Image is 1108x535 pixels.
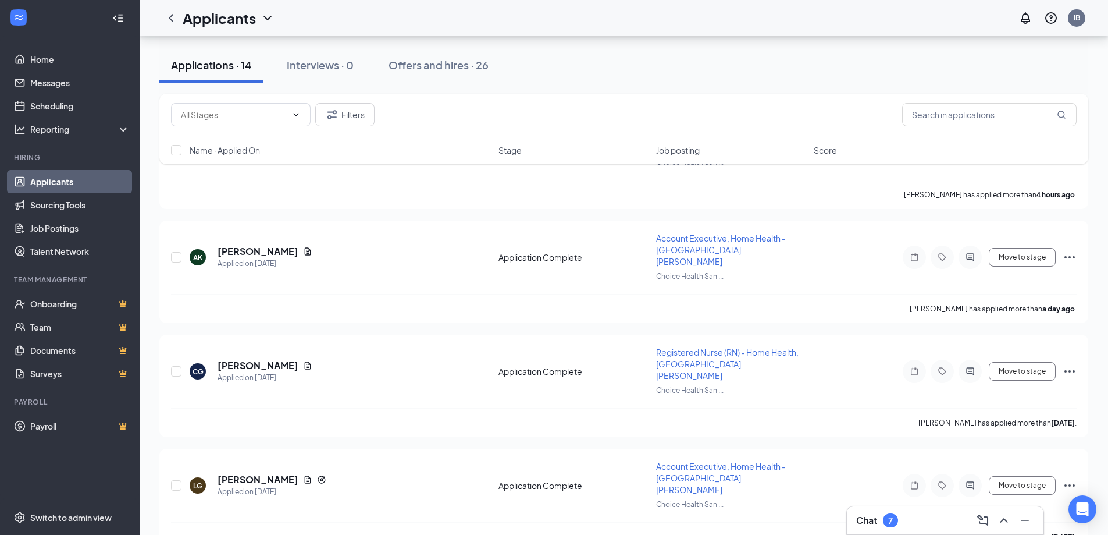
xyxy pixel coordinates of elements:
button: ChevronUp [995,511,1013,530]
h1: Applicants [183,8,256,28]
div: Application Complete [498,251,649,263]
a: PayrollCrown [30,414,130,438]
b: a day ago [1042,304,1075,313]
svg: Analysis [14,123,26,135]
div: Interviews · 0 [287,58,354,72]
span: Choice Health San ... [656,272,724,281]
svg: Tag [935,253,949,262]
span: Choice Health San ... [656,500,724,509]
h3: Chat [856,514,877,527]
div: Offers and hires · 26 [389,58,489,72]
div: Application Complete [498,366,649,377]
input: Search in applications [902,103,1077,126]
a: Home [30,48,130,71]
span: Stage [498,144,522,156]
div: IB [1074,13,1080,23]
div: Reporting [30,123,130,135]
div: Applied on [DATE] [218,486,326,498]
a: Talent Network [30,240,130,263]
a: Job Postings [30,217,130,240]
button: ComposeMessage [974,511,992,530]
p: [PERSON_NAME] has applied more than . [904,190,1077,200]
div: Open Intercom Messenger [1068,495,1096,523]
svg: ActiveChat [963,481,977,490]
svg: QuestionInfo [1044,11,1058,25]
b: 4 hours ago [1036,190,1075,199]
button: Move to stage [989,362,1056,381]
svg: MagnifyingGlass [1057,110,1066,119]
span: Account Executive, Home Health - [GEOGRAPHIC_DATA][PERSON_NAME] [656,233,786,267]
a: Scheduling [30,94,130,118]
svg: Minimize [1018,513,1032,527]
svg: WorkstreamLogo [13,12,24,23]
svg: ChevronLeft [164,11,178,25]
button: Move to stage [989,476,1056,495]
p: [PERSON_NAME] has applied more than . [918,418,1077,428]
h5: [PERSON_NAME] [218,473,298,486]
svg: ChevronUp [997,513,1011,527]
div: Applied on [DATE] [218,372,312,384]
span: Choice Health San ... [656,386,724,395]
div: Switch to admin view [30,512,112,523]
a: Applicants [30,170,130,193]
svg: Filter [325,108,339,122]
span: Name · Applied On [190,144,260,156]
a: Sourcing Tools [30,193,130,217]
a: TeamCrown [30,316,130,339]
svg: Ellipses [1063,479,1077,493]
svg: Reapply [317,475,326,484]
span: Score [814,144,837,156]
svg: Document [303,475,312,484]
svg: Tag [935,481,949,490]
div: 7 [888,516,893,526]
svg: Notifications [1018,11,1032,25]
svg: Document [303,361,312,370]
span: Job posting [656,144,700,156]
div: AK [193,253,202,263]
svg: ChevronDown [291,110,301,119]
div: Applied on [DATE] [218,258,312,270]
a: OnboardingCrown [30,292,130,316]
a: DocumentsCrown [30,339,130,362]
svg: Note [907,253,921,262]
div: Hiring [14,153,127,162]
button: Move to stage [989,248,1056,267]
svg: ActiveChat [963,367,977,376]
input: All Stages [181,108,287,121]
a: SurveysCrown [30,362,130,385]
button: Filter Filters [315,103,375,126]
h5: [PERSON_NAME] [218,245,298,258]
span: Account Executive, Home Health - [GEOGRAPHIC_DATA][PERSON_NAME] [656,461,786,495]
div: Applications · 14 [171,58,252,72]
div: Application Complete [498,480,649,491]
h5: [PERSON_NAME] [218,359,298,372]
div: CG [193,367,204,377]
div: Payroll [14,397,127,407]
svg: Settings [14,512,26,523]
svg: Note [907,367,921,376]
div: Team Management [14,275,127,285]
div: LG [193,481,202,491]
p: [PERSON_NAME] has applied more than . [910,304,1077,314]
svg: ActiveChat [963,253,977,262]
svg: ChevronDown [261,11,275,25]
button: Minimize [1016,511,1034,530]
svg: ComposeMessage [976,513,990,527]
b: [DATE] [1051,419,1075,427]
svg: Document [303,247,312,256]
a: Messages [30,71,130,94]
span: Registered Nurse (RN) - Home Health, [GEOGRAPHIC_DATA][PERSON_NAME] [656,347,799,381]
svg: Ellipses [1063,364,1077,378]
svg: Tag [935,367,949,376]
svg: Collapse [112,12,124,24]
svg: Note [907,481,921,490]
svg: Ellipses [1063,250,1077,264]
